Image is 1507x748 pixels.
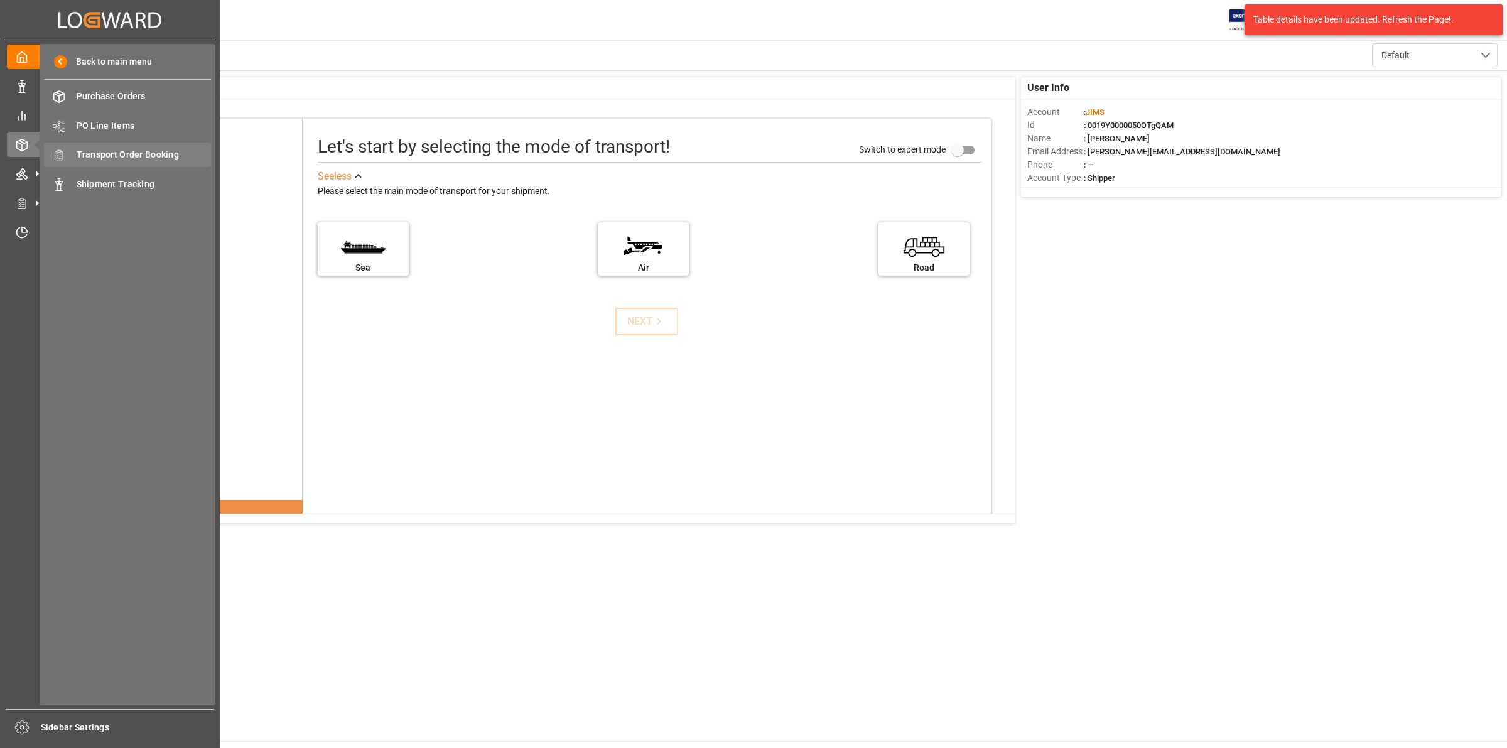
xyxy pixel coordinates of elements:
span: Name [1027,132,1084,145]
a: Timeslot Management V2 [7,220,213,244]
span: Sidebar Settings [41,721,215,734]
a: My Reports [7,103,213,127]
span: Account Type [1027,171,1084,185]
a: PO Line Items [44,113,211,138]
a: Data Management [7,73,213,98]
a: Shipment Tracking [44,171,211,196]
div: Table details have been updated. Refresh the Page!. [1253,13,1484,26]
span: Id [1027,119,1084,132]
span: : — [1084,160,1094,170]
span: : [PERSON_NAME] [1084,134,1150,143]
div: Please select the main mode of transport for your shipment. [318,184,982,199]
a: My Cockpit [7,45,213,69]
span: JIMS [1086,107,1105,117]
a: Purchase Orders [44,84,211,109]
span: Back to main menu [67,55,152,68]
img: Exertis%20JAM%20-%20Email%20Logo.jpg_1722504956.jpg [1229,9,1273,31]
span: : 0019Y0000050OTgQAM [1084,121,1174,130]
div: Road [885,261,963,274]
span: Switch to expert mode [859,144,946,154]
span: Shipment Tracking [77,178,212,191]
span: PO Line Items [77,119,212,133]
div: Air [604,261,683,274]
div: NEXT [627,314,666,329]
span: Transport Order Booking [77,148,212,161]
div: See less [318,169,352,184]
div: Sea [324,261,402,274]
button: open menu [1372,43,1498,67]
a: Transport Order Booking [44,143,211,167]
div: Let's start by selecting the mode of transport! [318,134,670,160]
span: Account [1027,106,1084,119]
span: User Info [1027,80,1069,95]
span: : Shipper [1084,173,1115,183]
span: Phone [1027,158,1084,171]
span: : [1084,107,1105,117]
span: Email Address [1027,145,1084,158]
span: : [PERSON_NAME][EMAIL_ADDRESS][DOMAIN_NAME] [1084,147,1280,156]
span: Purchase Orders [77,90,212,103]
button: NEXT [615,308,678,335]
span: Default [1381,49,1410,62]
